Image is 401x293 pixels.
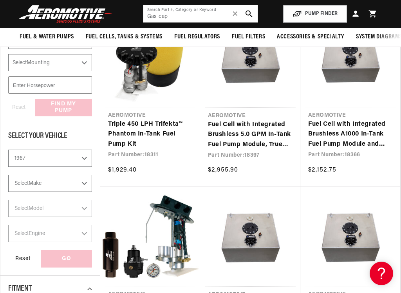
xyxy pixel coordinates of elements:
[232,33,265,41] span: Fuel Filters
[14,28,80,46] summary: Fuel & Water Pumps
[8,54,92,71] select: Mounting
[17,5,115,23] img: Aeromotive
[271,28,350,46] summary: Accessories & Specialty
[108,119,192,150] a: Triple 450 LPH Trifekta™ Phantom In-Tank Fuel Pump Kit
[226,28,271,46] summary: Fuel Filters
[277,33,344,41] span: Accessories & Specialty
[8,132,92,142] div: Select Your Vehicle
[240,5,258,22] button: search button
[8,76,92,94] input: Enter Horsepower
[80,28,168,46] summary: Fuel Cells, Tanks & Systems
[232,7,239,20] span: ✕
[283,5,347,23] button: PUMP FINDER
[168,28,226,46] summary: Fuel Regulators
[174,33,220,41] span: Fuel Regulators
[8,285,31,293] span: Fitment
[8,150,92,167] select: Year
[143,5,258,22] input: Search by Part Number, Category or Keyword
[20,33,74,41] span: Fuel & Water Pumps
[86,33,163,41] span: Fuel Cells, Tanks & Systems
[208,120,293,150] a: Fuel Cell with Integrated Brushless 5.0 GPM In-Tank Fuel Pump Module, True Variable Speed, and Pr...
[8,250,37,268] div: Reset
[8,225,92,242] select: Engine
[8,200,92,217] select: Model
[8,175,92,192] select: Make
[308,119,392,150] a: Fuel Cell with Integrated Brushless A1000 In-Tank Fuel Pump Module and Pre-Pump Fuel Filter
